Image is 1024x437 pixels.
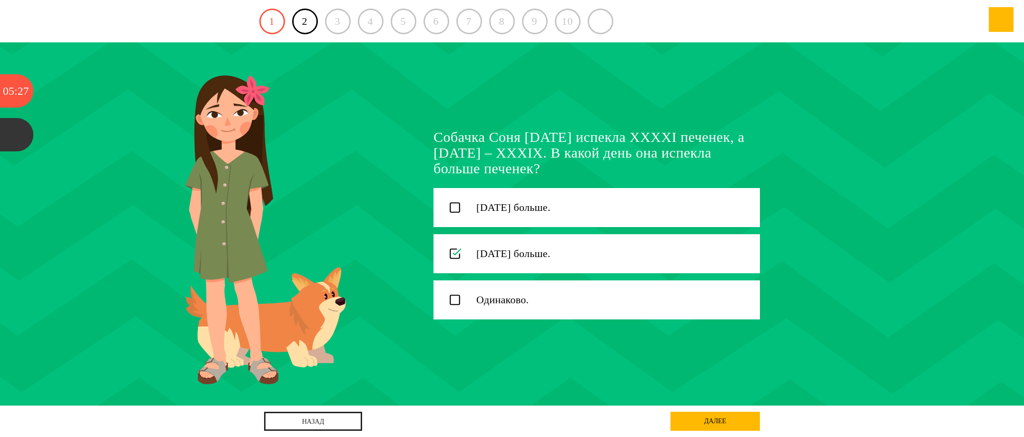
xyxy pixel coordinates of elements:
[358,9,384,34] div: 4
[423,9,449,34] div: 6
[476,294,529,306] div: Одинаково.
[292,9,318,34] a: 2
[3,74,14,108] div: 05
[433,129,760,176] h2: Собачка Соня [DATE] испекла XXXХI печенек, а [DATE] – XXXIХ. В какой день она испекла больше пече...
[14,74,18,108] div: :
[489,9,515,34] div: 8
[476,202,551,213] div: [DATE] больше.
[18,74,29,108] div: 27
[670,412,760,431] div: далее
[391,9,416,34] div: 5
[555,9,581,34] div: 10
[456,9,482,34] div: 7
[264,412,362,431] a: назад
[476,248,551,259] div: [DATE] больше.
[325,9,351,34] div: 3
[522,9,548,34] div: 9
[259,9,285,34] a: 1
